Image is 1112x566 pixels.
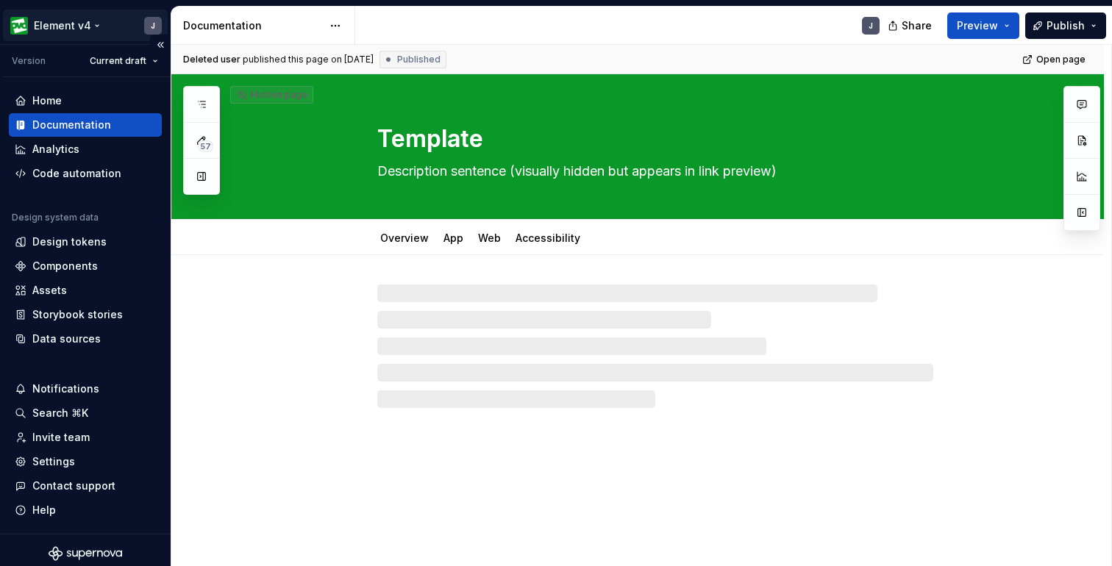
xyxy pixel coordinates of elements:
[9,254,162,278] a: Components
[12,55,46,67] div: Version
[32,118,111,132] div: Documentation
[9,89,162,112] a: Home
[32,234,107,249] div: Design tokens
[9,377,162,401] button: Notifications
[32,406,88,420] div: Search ⌘K
[3,10,168,41] button: Element v4J
[1047,18,1085,33] span: Publish
[1018,49,1092,70] a: Open page
[12,212,99,223] div: Design system data
[9,113,162,137] a: Documentation
[32,142,79,157] div: Analytics
[10,17,28,35] img: a1163231-533e-497d-a445-0e6f5b523c07.png
[9,137,162,161] a: Analytics
[438,222,469,253] div: App
[32,479,115,493] div: Contact support
[198,140,213,152] span: 57
[374,160,930,183] textarea: Description sentence (visually hidden but appears in link preview)
[9,230,162,254] a: Design tokens
[32,166,121,181] div: Code automation
[236,89,307,101] div: Hidden page
[880,12,941,39] button: Share
[1036,54,1086,65] span: Open page
[9,327,162,351] a: Data sources
[478,232,501,244] a: Web
[32,503,56,517] div: Help
[183,18,322,33] div: Documentation
[957,18,998,33] span: Preview
[443,232,463,244] a: App
[9,162,162,185] a: Code automation
[9,474,162,498] button: Contact support
[374,222,435,253] div: Overview
[32,332,101,346] div: Data sources
[32,381,99,396] div: Notifications
[380,232,429,244] a: Overview
[947,12,1019,39] button: Preview
[90,55,146,67] span: Current draft
[374,121,930,157] textarea: Template
[9,279,162,302] a: Assets
[49,546,122,561] svg: Supernova Logo
[243,54,374,65] div: published this page on [DATE]
[9,426,162,449] a: Invite team
[1025,12,1106,39] button: Publish
[83,51,165,71] button: Current draft
[510,222,586,253] div: Accessibility
[472,222,507,253] div: Web
[9,303,162,326] a: Storybook stories
[869,20,873,32] div: J
[9,401,162,425] button: Search ⌘K
[32,307,123,322] div: Storybook stories
[902,18,932,33] span: Share
[151,20,155,32] div: J
[32,93,62,108] div: Home
[9,450,162,473] a: Settings
[32,430,90,445] div: Invite team
[9,498,162,522] button: Help
[32,259,98,273] div: Components
[516,232,580,244] a: Accessibility
[397,54,441,65] span: Published
[183,54,240,65] span: Deleted user
[32,283,67,298] div: Assets
[34,18,91,33] div: Element v4
[32,454,75,469] div: Settings
[150,35,171,55] button: Collapse sidebar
